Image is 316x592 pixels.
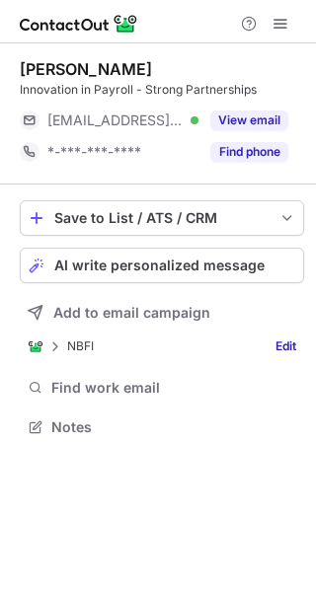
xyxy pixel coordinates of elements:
button: Add to email campaign [20,295,304,331]
button: Reveal Button [210,142,288,162]
span: [EMAIL_ADDRESS][DOMAIN_NAME] [47,111,184,129]
img: ContactOut v5.3.10 [20,12,138,36]
div: [PERSON_NAME] [20,59,152,79]
div: Save to List / ATS / CRM [54,210,270,226]
span: Notes [51,418,296,436]
span: Add to email campaign [53,305,210,321]
button: Reveal Button [210,111,288,130]
button: Notes [20,413,304,441]
div: Innovation in Payroll - Strong Partnerships [20,81,304,99]
img: ContactOut [28,338,43,354]
button: AI write personalized message [20,248,304,283]
div: NBFI [28,338,94,354]
button: save-profile-one-click [20,200,304,236]
span: Find work email [51,379,296,397]
p: NBFI [67,339,94,353]
a: Edit [268,336,304,356]
button: Find work email [20,374,304,402]
span: AI write personalized message [54,258,265,273]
